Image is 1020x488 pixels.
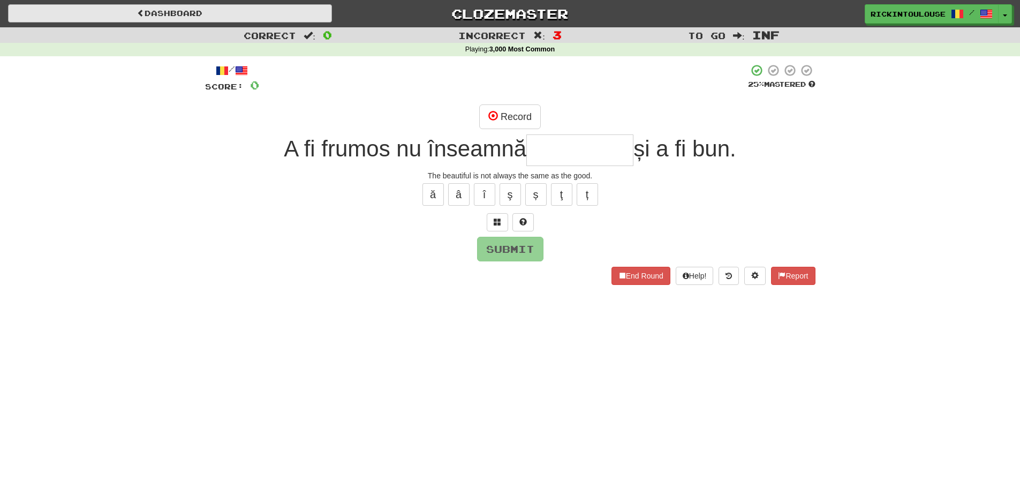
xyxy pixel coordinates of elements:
[719,267,739,285] button: Round history (alt+y)
[479,104,541,129] button: Record
[205,170,815,181] div: The beautiful is not always the same as the good.
[688,30,726,41] span: To go
[969,9,974,16] span: /
[553,28,562,41] span: 3
[871,9,946,19] span: RickinToulouse
[205,82,244,91] span: Score:
[244,30,296,41] span: Correct
[500,183,521,206] button: ş
[348,4,672,23] a: Clozemaster
[458,30,526,41] span: Incorrect
[676,267,714,285] button: Help!
[733,31,745,40] span: :
[865,4,999,24] a: RickinToulouse /
[533,31,545,40] span: :
[448,183,470,206] button: â
[422,183,444,206] button: ă
[611,267,670,285] button: End Round
[323,28,332,41] span: 0
[525,183,547,206] button: ș
[748,80,764,88] span: 25 %
[487,213,508,231] button: Switch sentence to multiple choice alt+p
[577,183,598,206] button: ț
[633,136,736,161] span: și a fi bun.
[8,4,332,22] a: Dashboard
[477,237,543,261] button: Submit
[752,28,780,41] span: Inf
[489,46,555,53] strong: 3,000 Most Common
[474,183,495,206] button: î
[551,183,572,206] button: ţ
[205,64,259,77] div: /
[771,267,815,285] button: Report
[512,213,534,231] button: Single letter hint - you only get 1 per sentence and score half the points! alt+h
[250,78,259,92] span: 0
[748,80,815,89] div: Mastered
[304,31,315,40] span: :
[284,136,526,161] span: A fi frumos nu înseamnă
